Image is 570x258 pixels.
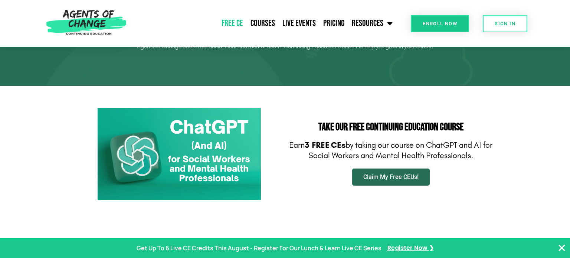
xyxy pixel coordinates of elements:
span: SIGN IN [495,21,515,26]
p: Earn by taking our course on ChatGPT and AI for Social Workers and Mental Health Professionals. [289,140,493,161]
button: Close Banner [557,244,566,252]
a: SIGN IN [483,15,527,32]
a: Resources [348,14,396,33]
h2: Take Our FREE Continuing Education Course [289,122,493,133]
p: Get Up To 6 Live CE Credits This August - Register For Our Lunch & Learn Live CE Series [137,243,381,254]
span: Enroll Now [423,21,457,26]
a: Live Events [279,14,320,33]
a: Enroll Now [411,15,469,32]
a: Courses [247,14,279,33]
a: Claim My Free CEUs! [352,169,430,186]
b: 3 FREE CEs [305,140,345,150]
a: Pricing [320,14,348,33]
a: Free CE [218,14,247,33]
span: Claim My Free CEUs! [363,174,419,180]
a: Register Now ❯ [387,243,434,254]
nav: Menu [130,14,396,33]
